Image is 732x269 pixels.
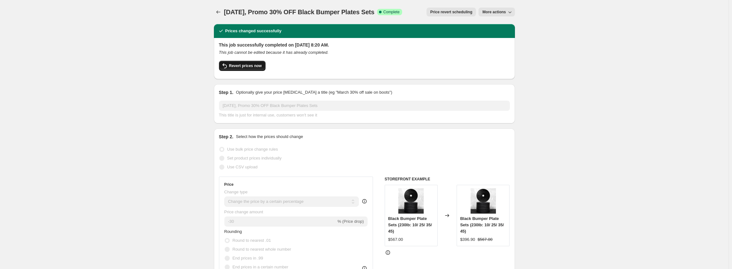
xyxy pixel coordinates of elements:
[337,219,364,224] span: % (Price drop)
[214,8,223,16] button: Price change jobs
[236,89,392,96] p: Optionally give your price [MEDICAL_DATA] a title (eg "March 30% off sale on boots")
[388,216,432,234] span: Black Bumper Plate Sets (230lb: 10/ 25/ 35/ 45)
[219,113,317,117] span: This title is just for internal use, customers won't see it
[224,190,248,194] span: Change type
[225,28,282,34] h2: Prices changed successfully
[233,238,271,243] span: Round to nearest .01
[219,61,266,71] button: Revert prices now
[219,134,234,140] h2: Step 2.
[482,9,506,15] span: More actions
[224,229,242,234] span: Rounding
[460,216,504,234] span: Black Bumper Plate Sets (230lb: 10/ 25/ 35/ 45)
[388,236,403,243] div: $567.00
[460,236,475,243] div: $396.90
[227,156,282,160] span: Set product prices individually
[233,247,291,252] span: Round to nearest whole number
[224,216,336,227] input: -15
[229,63,262,68] span: Revert prices now
[236,134,303,140] p: Select how the prices should change
[471,188,496,214] img: Black-Bumper-Plate-Sets-Fringe-Sport-106812157_80x.jpg
[427,8,476,16] button: Price revert scheduling
[398,188,424,214] img: Black-Bumper-Plate-Sets-Fringe-Sport-106812157_80x.jpg
[430,9,472,15] span: Price revert scheduling
[224,182,234,187] h3: Price
[224,210,263,214] span: Price change amount
[227,147,278,152] span: Use bulk price change rules
[227,165,258,169] span: Use CSV upload
[219,42,510,48] h2: This job successfully completed on [DATE] 8:20 AM.
[224,9,375,16] span: [DATE], Promo 30% OFF Black Bumper Plates Sets
[478,236,492,243] strike: $567.00
[233,256,263,260] span: End prices in .99
[219,89,234,96] h2: Step 1.
[361,198,368,204] div: help
[219,101,510,111] input: 30% off holiday sale
[385,177,510,182] h6: STOREFRONT EXAMPLE
[219,50,329,55] i: This job cannot be edited because it has already completed.
[383,9,400,15] span: Complete
[478,8,515,16] button: More actions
